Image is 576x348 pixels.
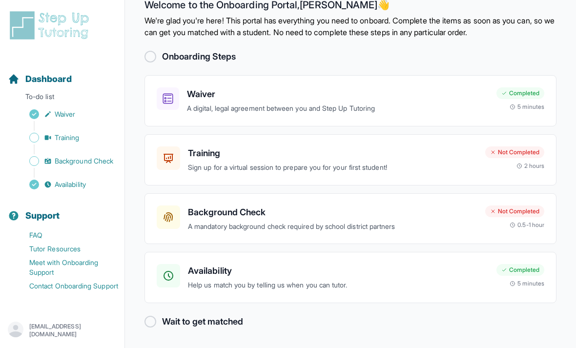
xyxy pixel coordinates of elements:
div: 5 minutes [510,280,544,287]
h3: Availability [188,264,489,278]
p: Sign up for a virtual session to prepare you for your first student! [188,162,477,173]
p: To-do list [4,92,121,105]
span: Background Check [55,156,113,166]
p: A digital, legal agreement between you and Step Up Tutoring [187,103,489,114]
a: Tutor Resources [8,242,124,256]
span: Availability [55,180,86,189]
a: TrainingSign up for a virtual session to prepare you for your first student!Not Completed2 hours [144,134,556,185]
p: Help us match you by telling us when you can tutor. [188,280,489,291]
a: Background CheckA mandatory background check required by school district partnersNot Completed0.5... [144,193,556,245]
a: Contact Onboarding Support [8,279,124,293]
div: 0.5-1 hour [510,221,544,229]
div: Completed [496,87,544,99]
p: [EMAIL_ADDRESS][DOMAIN_NAME] [29,323,117,338]
h3: Waiver [187,87,489,101]
div: Not Completed [485,146,544,158]
p: A mandatory background check required by school district partners [188,221,477,232]
p: We're glad you're here! This portal has everything you need to onboard. Complete the items as soo... [144,15,556,38]
h3: Training [188,146,477,160]
span: Dashboard [25,72,72,86]
a: AvailabilityHelp us match you by telling us when you can tutor.Completed5 minutes [144,252,556,303]
button: Support [4,193,121,226]
div: Completed [496,264,544,276]
a: Meet with Onboarding Support [8,256,124,279]
h2: Onboarding Steps [162,50,236,63]
div: Not Completed [485,205,544,217]
a: WaiverA digital, legal agreement between you and Step Up TutoringCompleted5 minutes [144,75,556,126]
a: Background Check [8,154,124,168]
h2: Wait to get matched [162,315,243,328]
span: Training [55,133,80,143]
span: Waiver [55,109,75,119]
a: Availability [8,178,124,191]
div: 2 hours [516,162,545,170]
button: Dashboard [4,57,121,90]
h3: Background Check [188,205,477,219]
button: [EMAIL_ADDRESS][DOMAIN_NAME] [8,322,117,339]
span: Support [25,209,60,223]
div: 5 minutes [510,103,544,111]
img: logo [8,10,95,41]
a: FAQ [8,228,124,242]
a: Training [8,131,124,144]
a: Dashboard [8,72,72,86]
a: Waiver [8,107,124,121]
